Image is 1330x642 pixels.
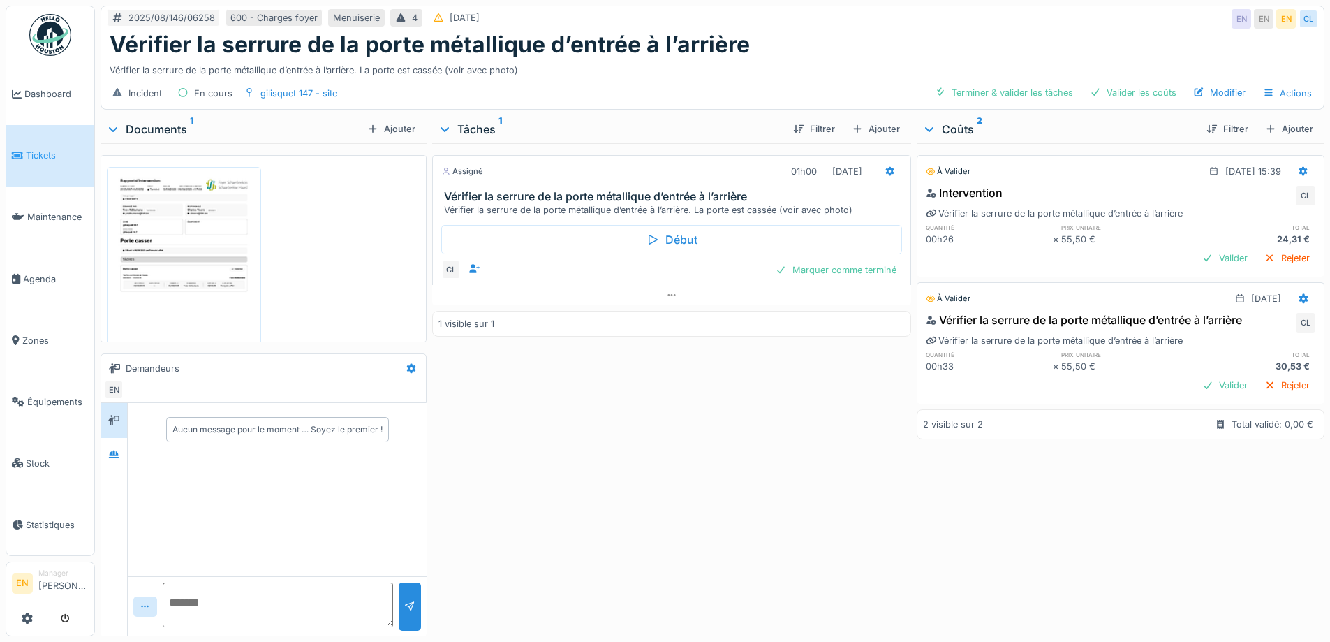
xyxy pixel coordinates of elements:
[362,119,421,138] div: Ajouter
[1061,233,1188,246] div: 55,50 €
[128,11,215,24] div: 2025/08/146/06258
[6,125,94,187] a: Tickets
[1061,350,1188,359] h6: prix unitaire
[441,260,461,279] div: CL
[788,119,841,138] div: Filtrer
[260,87,337,100] div: gilisquet 147 - site
[172,423,383,436] div: Aucun message pour le moment … Soyez le premier !
[1259,376,1315,395] div: Rejeter
[104,380,124,400] div: EN
[1259,119,1319,138] div: Ajouter
[6,64,94,125] a: Dashboard
[926,184,1003,201] div: Intervention
[926,223,1053,232] h6: quantité
[6,187,94,248] a: Maintenance
[1061,360,1188,373] div: 55,50 €
[106,121,362,138] div: Documents
[1225,165,1281,178] div: [DATE] 15:39
[12,568,89,601] a: EN Manager[PERSON_NAME]
[1053,233,1062,246] div: ×
[926,350,1053,359] h6: quantité
[770,261,902,279] div: Marquer comme terminé
[1232,418,1313,431] div: Total validé: 0,00 €
[926,334,1183,347] div: Vérifier la serrure de la porte métallique d’entrée à l’arrière
[6,494,94,555] a: Statistiques
[846,119,906,138] div: Ajouter
[977,121,982,138] sup: 2
[12,573,33,594] li: EN
[1251,292,1281,305] div: [DATE]
[190,121,193,138] sup: 1
[26,457,89,470] span: Stock
[6,432,94,494] a: Stock
[24,87,89,101] span: Dashboard
[926,312,1242,328] div: Vérifier la serrure de la porte métallique d’entrée à l’arrière
[6,371,94,432] a: Équipements
[1061,223,1188,232] h6: prix unitaire
[6,248,94,309] a: Agenda
[1299,9,1318,29] div: CL
[126,362,179,375] div: Demandeurs
[1257,83,1318,103] div: Actions
[832,165,862,178] div: [DATE]
[128,87,162,100] div: Incident
[926,166,970,177] div: À valider
[1188,350,1315,359] h6: total
[438,121,781,138] div: Tâches
[1201,119,1254,138] div: Filtrer
[1197,249,1253,268] div: Valider
[110,58,1315,77] div: Vérifier la serrure de la porte métallique d’entrée à l’arrière. La porte est cassée (voir avec p...
[926,360,1053,373] div: 00h33
[1197,376,1253,395] div: Valider
[1053,360,1062,373] div: ×
[230,11,318,24] div: 600 - Charges foyer
[441,166,483,177] div: Assigné
[38,568,89,578] div: Manager
[22,334,89,347] span: Zones
[926,207,1183,220] div: Vérifier la serrure de la porte métallique d’entrée à l’arrière
[926,293,970,305] div: À valider
[441,225,901,254] div: Début
[29,14,71,56] img: Badge_color-CXgf-gQk.svg
[1296,313,1315,333] div: CL
[444,190,904,203] h3: Vérifier la serrure de la porte métallique d’entrée à l’arrière
[498,121,502,138] sup: 1
[1188,360,1315,373] div: 30,53 €
[929,83,1079,102] div: Terminer & valider les tâches
[444,203,904,217] div: Vérifier la serrure de la porte métallique d’entrée à l’arrière. La porte est cassée (voir avec p...
[923,418,983,431] div: 2 visible sur 2
[1188,223,1315,232] h6: total
[110,170,258,379] img: atdtiye9biizgxzbczc155wh1bk0
[1188,83,1251,102] div: Modifier
[1259,249,1315,268] div: Rejeter
[27,210,89,224] span: Maintenance
[194,87,232,100] div: En cours
[26,149,89,162] span: Tickets
[1188,233,1315,246] div: 24,31 €
[1232,9,1251,29] div: EN
[1084,83,1182,102] div: Valider les coûts
[26,518,89,532] span: Statistiques
[450,11,480,24] div: [DATE]
[27,395,89,409] span: Équipements
[23,272,89,286] span: Agenda
[1254,9,1273,29] div: EN
[412,11,418,24] div: 4
[791,165,817,178] div: 01h00
[38,568,89,598] li: [PERSON_NAME]
[438,317,494,330] div: 1 visible sur 1
[926,233,1053,246] div: 00h26
[110,31,750,58] h1: Vérifier la serrure de la porte métallique d’entrée à l’arrière
[333,11,380,24] div: Menuiserie
[922,121,1195,138] div: Coûts
[6,309,94,371] a: Zones
[1296,186,1315,205] div: CL
[1276,9,1296,29] div: EN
